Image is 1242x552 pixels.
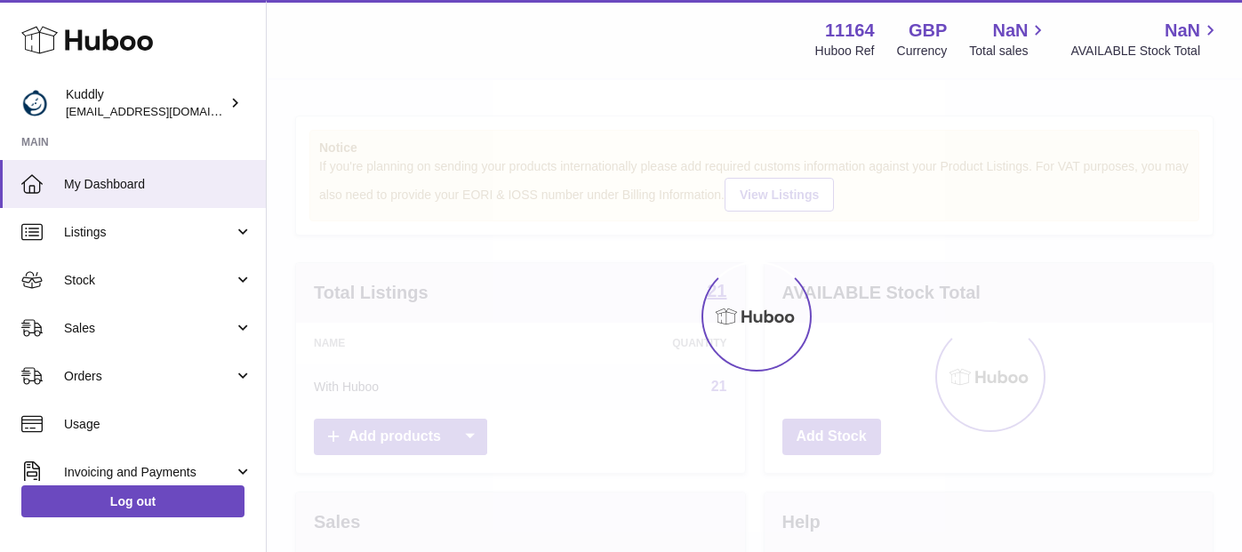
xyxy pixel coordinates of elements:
[1165,19,1200,43] span: NaN
[66,104,261,118] span: [EMAIL_ADDRESS][DOMAIN_NAME]
[909,19,947,43] strong: GBP
[64,320,234,337] span: Sales
[21,90,48,116] img: internalAdmin-11164@internal.huboo.com
[1070,19,1221,60] a: NaN AVAILABLE Stock Total
[969,19,1048,60] a: NaN Total sales
[897,43,948,60] div: Currency
[64,464,234,481] span: Invoicing and Payments
[66,86,226,120] div: Kuddly
[969,43,1048,60] span: Total sales
[1070,43,1221,60] span: AVAILABLE Stock Total
[21,485,244,517] a: Log out
[64,176,252,193] span: My Dashboard
[64,368,234,385] span: Orders
[64,224,234,241] span: Listings
[815,43,875,60] div: Huboo Ref
[992,19,1028,43] span: NaN
[64,416,252,433] span: Usage
[825,19,875,43] strong: 11164
[64,272,234,289] span: Stock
